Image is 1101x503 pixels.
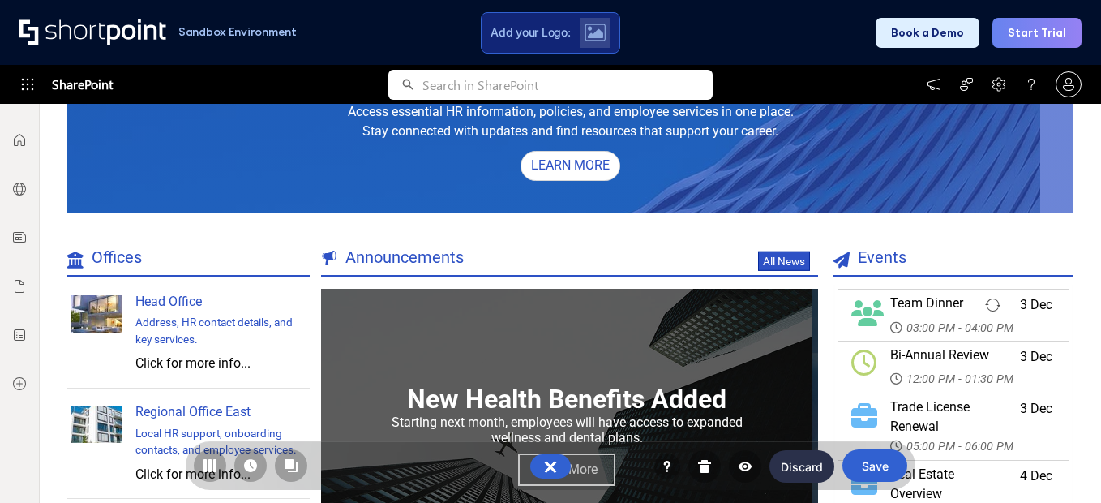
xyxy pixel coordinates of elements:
[1020,425,1101,503] iframe: Chat Widget
[769,450,834,483] button: Discard
[178,28,297,37] h1: Sandbox Environment
[491,25,570,40] span: Add your Logo:
[992,18,1082,48] button: Start Trial
[585,24,606,41] img: Upload logo
[842,449,907,482] button: Save
[876,18,979,48] button: Book a Demo
[52,65,113,104] span: SharePoint
[422,70,713,100] input: Search in SharePoint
